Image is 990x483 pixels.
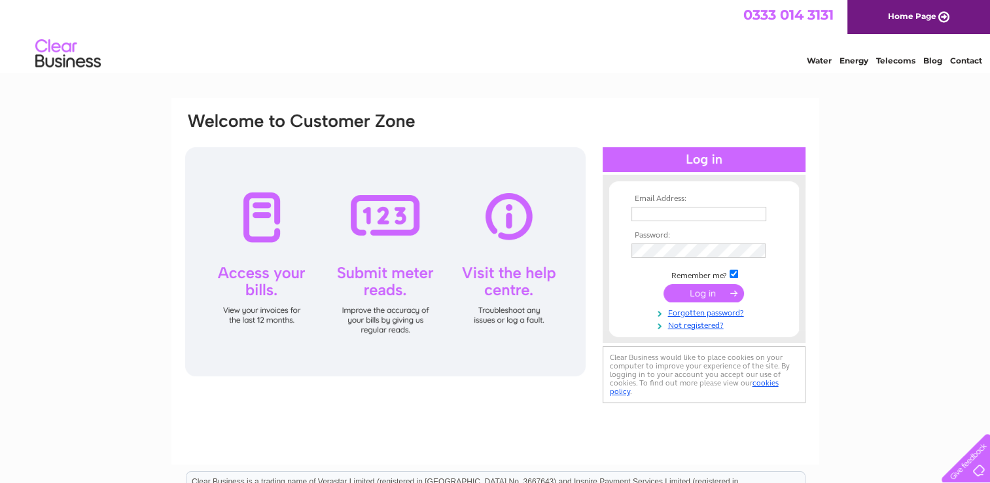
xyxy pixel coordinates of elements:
[631,318,780,331] a: Not registered?
[840,56,868,65] a: Energy
[628,268,780,281] td: Remember me?
[663,284,744,302] input: Submit
[628,194,780,204] th: Email Address:
[186,7,805,63] div: Clear Business is a trading name of Verastar Limited (registered in [GEOGRAPHIC_DATA] No. 3667643...
[807,56,832,65] a: Water
[950,56,982,65] a: Contact
[876,56,915,65] a: Telecoms
[603,346,805,403] div: Clear Business would like to place cookies on your computer to improve your experience of the sit...
[631,306,780,318] a: Forgotten password?
[610,378,779,396] a: cookies policy
[628,231,780,240] th: Password:
[923,56,942,65] a: Blog
[35,34,101,74] img: logo.png
[743,7,834,23] a: 0333 014 3131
